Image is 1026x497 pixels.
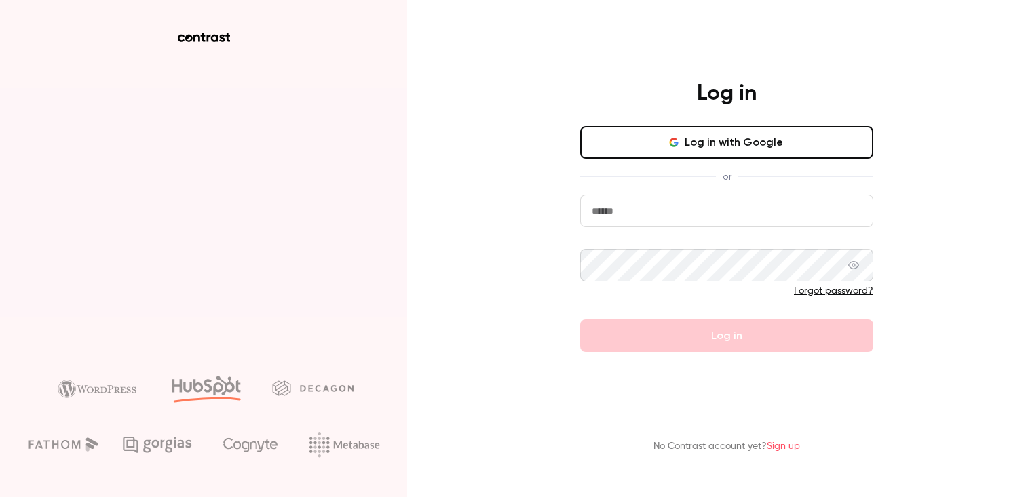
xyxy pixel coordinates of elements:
[653,439,800,454] p: No Contrast account yet?
[794,286,873,296] a: Forgot password?
[272,380,354,395] img: decagon
[716,170,738,184] span: or
[580,126,873,159] button: Log in with Google
[697,80,757,107] h4: Log in
[767,441,800,451] a: Sign up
